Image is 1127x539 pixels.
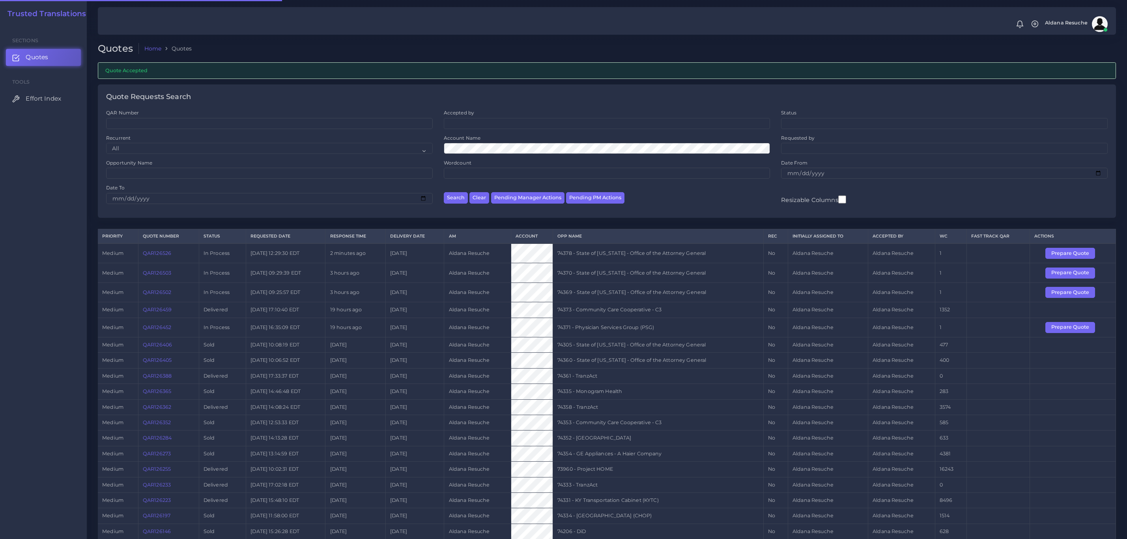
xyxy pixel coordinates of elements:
span: Aldana Resuche [1045,21,1088,26]
span: medium [102,270,123,276]
td: Aldana Resuche [444,283,511,302]
td: 74305 - State of [US_STATE] - Office of the Attorney General [553,337,763,352]
td: Sold [199,446,246,461]
a: Quotes [6,49,81,66]
td: 74371 - Physician Services Group (PSG) [553,318,763,337]
label: Opportunity Name [106,159,152,166]
a: QAR126405 [143,357,172,363]
td: 16243 [935,462,966,477]
td: Aldana Resuche [788,384,868,399]
td: Aldana Resuche [444,353,511,368]
td: Aldana Resuche [788,508,868,524]
td: Aldana Resuche [444,318,511,337]
a: QAR126284 [143,435,172,441]
td: 74361 - TranzAct [553,368,763,384]
td: Aldana Resuche [788,302,868,318]
td: 3 hours ago [325,263,385,283]
td: [DATE] [385,368,444,384]
td: No [764,337,788,352]
td: [DATE] [325,384,385,399]
td: [DATE] 12:53:33 EDT [246,415,325,430]
td: No [764,318,788,337]
td: [DATE] 12:29:30 EDT [246,243,325,263]
td: Aldana Resuche [444,243,511,263]
span: medium [102,388,123,394]
span: medium [102,307,123,313]
td: [DATE] [325,524,385,539]
td: No [764,462,788,477]
td: Aldana Resuche [788,446,868,461]
td: [DATE] 09:25:57 EDT [246,283,325,302]
a: QAR126452 [143,324,171,330]
td: 4381 [935,446,966,461]
a: Effort Index [6,90,81,107]
td: Aldana Resuche [788,368,868,384]
td: [DATE] 10:02:31 EDT [246,462,325,477]
button: Prepare Quote [1045,248,1095,259]
td: No [764,415,788,430]
td: No [764,384,788,399]
td: Sold [199,353,246,368]
label: Accepted by [444,109,475,116]
td: 3574 [935,399,966,415]
label: Recurrent [106,135,131,141]
label: Wordcount [444,159,471,166]
th: WC [935,229,966,243]
td: [DATE] [325,399,385,415]
button: Clear [469,192,489,204]
button: Prepare Quote [1045,322,1095,333]
td: Aldana Resuche [444,302,511,318]
td: Aldana Resuche [868,302,935,318]
td: Aldana Resuche [868,318,935,337]
td: 74206 - DiD [553,524,763,539]
th: Accepted by [868,229,935,243]
th: Delivery Date [385,229,444,243]
td: 74333 - TranzAct [553,477,763,492]
td: [DATE] [385,524,444,539]
td: Sold [199,384,246,399]
a: QAR126197 [143,513,170,518]
a: QAR126233 [143,482,171,488]
th: Opp Name [553,229,763,243]
td: [DATE] 16:35:09 EDT [246,318,325,337]
td: No [764,477,788,492]
th: Initially Assigned to [788,229,868,243]
td: Aldana Resuche [868,263,935,283]
td: No [764,302,788,318]
td: 1 [935,263,966,283]
td: [DATE] 15:26:28 EDT [246,524,325,539]
td: [DATE] [385,283,444,302]
td: Aldana Resuche [868,384,935,399]
a: QAR126503 [143,270,171,276]
h4: Quote Requests Search [106,93,191,101]
td: 74331 - KY Transportation Cabinet (KYTC) [553,492,763,508]
td: 628 [935,524,966,539]
td: [DATE] [325,368,385,384]
label: Status [781,109,796,116]
td: [DATE] [385,318,444,337]
td: 19 hours ago [325,318,385,337]
th: Requested Date [246,229,325,243]
li: Quotes [161,45,192,52]
td: No [764,446,788,461]
label: Requested by [781,135,815,141]
td: No [764,368,788,384]
td: 74354 - GE Appliances - A Haier Company [553,446,763,461]
td: Aldana Resuche [868,353,935,368]
td: Sold [199,337,246,352]
a: Prepare Quote [1045,269,1101,275]
td: 74373 - Community Care Cooperative - C3 [553,302,763,318]
td: [DATE] [385,243,444,263]
td: Aldana Resuche [788,462,868,477]
td: No [764,524,788,539]
td: Aldana Resuche [868,462,935,477]
td: [DATE] [385,508,444,524]
td: Delivered [199,477,246,492]
td: Aldana Resuche [444,477,511,492]
a: QAR126406 [143,342,172,348]
td: [DATE] [385,302,444,318]
td: Aldana Resuche [444,462,511,477]
input: Resizable Columns [838,195,846,204]
a: QAR126459 [143,307,172,313]
span: medium [102,513,123,518]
